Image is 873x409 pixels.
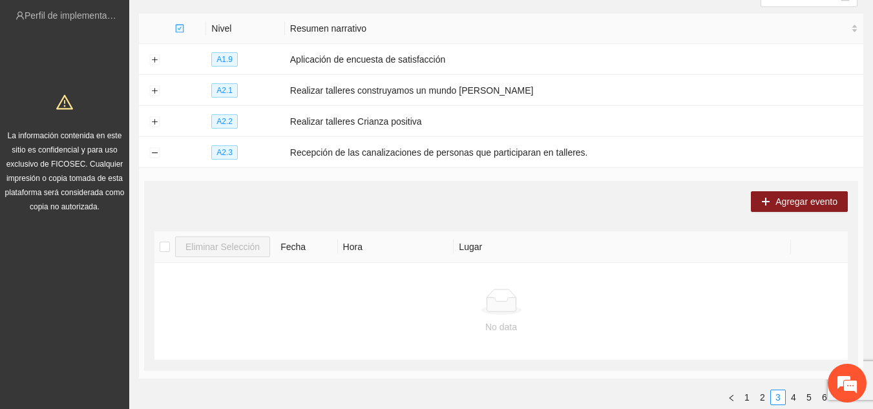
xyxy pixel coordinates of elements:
[454,231,790,263] th: Lugar
[149,148,160,158] button: Collapse row
[5,131,125,211] span: La información contenida en este sitio es confidencial y para uso exclusivo de FICOSEC. Cualquier...
[848,390,863,405] button: right
[755,390,770,405] li: 2
[212,6,243,37] div: Minimizar ventana de chat en vivo
[755,390,770,404] a: 2
[770,390,786,405] li: 3
[6,272,246,317] textarea: Escriba su mensaje y pulse “Intro”
[56,94,73,110] span: warning
[211,52,238,67] span: A1.9
[149,86,160,96] button: Expand row
[285,44,863,75] td: Aplicación de encuesta de satisfacción
[211,114,238,129] span: A2.2
[786,390,801,404] a: 4
[786,390,801,405] li: 4
[290,21,848,36] span: Resumen narrativo
[817,390,832,404] a: 6
[175,24,184,33] span: check-square
[160,320,843,334] div: No data
[149,117,160,127] button: Expand row
[338,231,454,263] th: Hora
[739,390,755,405] li: 1
[724,390,739,405] li: Previous Page
[848,390,863,405] li: Next Page
[211,83,238,98] span: A2.1
[67,66,217,83] div: Chatee con nosotros ahora
[775,194,837,209] span: Agregar evento
[175,236,270,257] button: Eliminar Selección
[285,137,863,168] td: Recepción de las canalizaciones de personas que participaran en talleres.
[211,145,238,160] span: A2.3
[25,10,125,21] a: Perfil de implementadora
[802,390,816,404] a: 5
[275,231,337,263] th: Fecha
[285,106,863,137] td: Realizar talleres Crianza positiva
[149,55,160,65] button: Expand row
[724,390,739,405] button: left
[206,14,284,44] th: Nivel
[801,390,817,405] li: 5
[817,390,832,405] li: 6
[740,390,754,404] a: 1
[75,132,178,262] span: Estamos en línea.
[285,75,863,106] td: Realizar talleres construyamos un mundo [PERSON_NAME]
[771,390,785,404] a: 3
[761,197,770,207] span: plus
[285,14,863,44] th: Resumen narrativo
[751,191,848,212] button: plusAgregar evento
[728,394,735,402] span: left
